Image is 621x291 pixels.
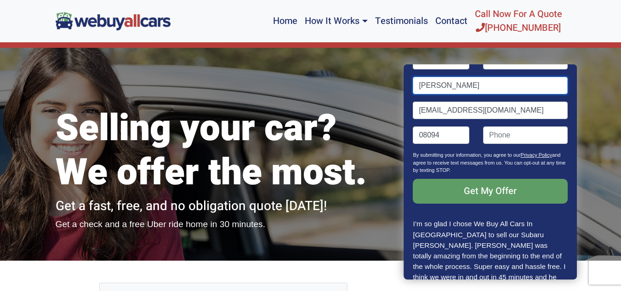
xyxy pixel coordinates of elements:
p: Get a check and a free Uber ride home in 30 minutes. [56,218,391,231]
img: We Buy All Cars in NJ logo [56,12,171,30]
p: By submitting your information, you agree to our and agree to receive text messages from us. You ... [413,151,568,179]
input: Zip code [413,126,470,144]
a: Testimonials [371,4,432,39]
input: Get My Offer [413,179,568,204]
a: Call Now For A Quote[PHONE_NUMBER] [471,4,566,39]
a: Home [269,4,301,39]
h2: Get a fast, free, and no obligation quote [DATE]! [56,199,391,214]
a: Privacy Policy [521,152,552,158]
a: Contact [432,4,471,39]
input: Email [413,102,568,119]
input: Name [413,77,568,94]
h1: Selling your car? We offer the most. [56,107,391,195]
input: Phone [483,126,568,144]
a: How It Works [301,4,371,39]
